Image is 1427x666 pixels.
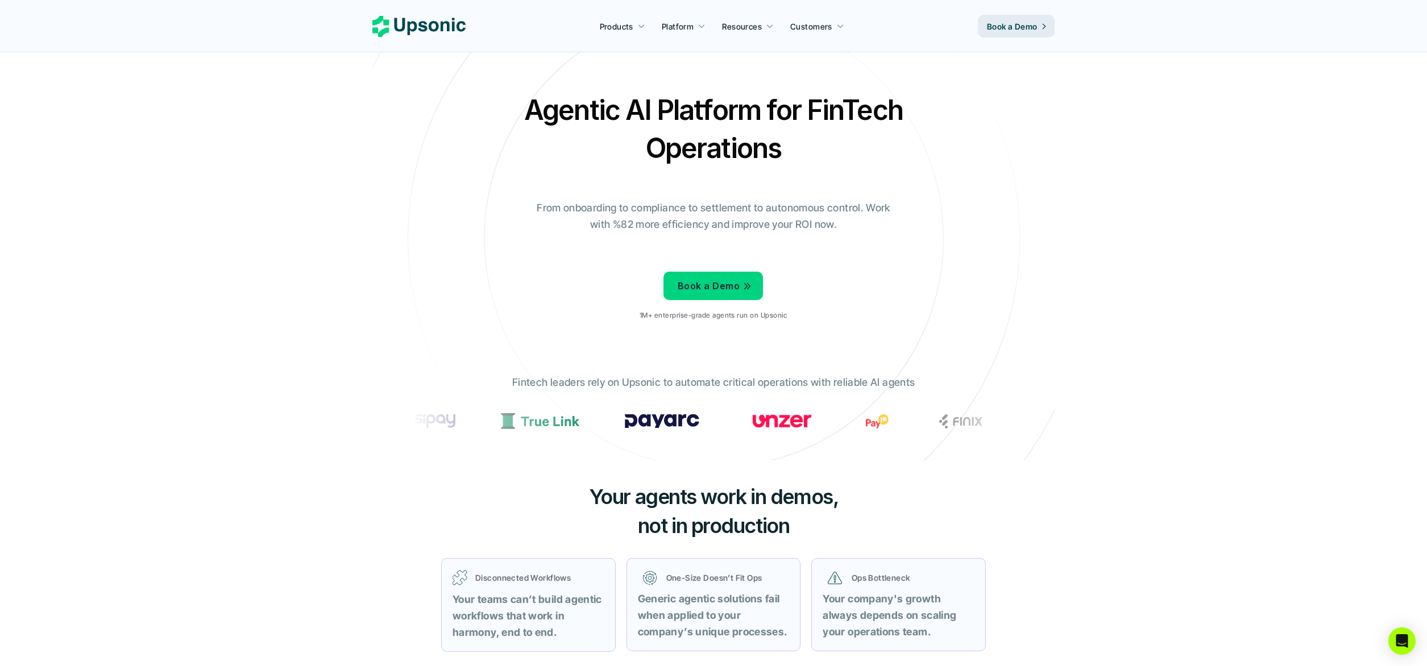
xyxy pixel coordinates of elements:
h2: Agentic AI Platform for FinTech Operations [515,91,912,167]
div: Open Intercom Messenger [1388,627,1416,655]
a: Book a Demo [663,272,763,300]
p: Fintech leaders rely on Upsonic to automate critical operations with reliable AI agents [512,374,915,391]
p: Customers [790,20,832,32]
span: Your agents work in demos, [589,484,839,509]
p: Platform [662,20,694,32]
a: Book a Demo [978,15,1055,38]
a: Products [593,16,652,36]
p: Book a Demo [987,20,1038,32]
span: not in production [638,513,790,538]
p: Resources [722,20,762,32]
p: 1M+ enterprise-grade agents run on Upsonic [640,311,787,319]
p: One-Size Doesn’t Fit Ops [666,572,785,584]
strong: Your teams can’t build agentic workflows that work in harmony, end to end. [453,593,604,638]
p: From onboarding to compliance to settlement to autonomous control. Work with %82 more efficiency ... [529,200,898,233]
p: Book a Demo [678,278,740,294]
p: Ops Bottleneck [852,572,970,584]
strong: Your company's growth always depends on scaling your operations team. [823,593,959,638]
p: Disconnected Workflows [475,572,604,584]
p: Products [600,20,633,32]
strong: Generic agentic solutions fail when applied to your company’s unique processes. [638,593,787,638]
